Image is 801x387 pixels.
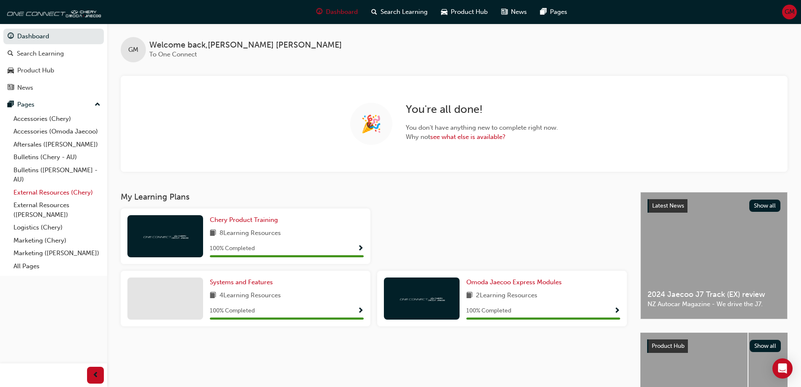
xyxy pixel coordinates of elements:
[466,278,562,286] span: Omoda Jaecoo Express Modules
[406,132,558,142] span: Why not
[441,7,447,17] span: car-icon
[210,244,255,254] span: 100 % Completed
[10,247,104,260] a: Marketing ([PERSON_NAME])
[430,133,505,141] a: see what else is available?
[371,7,377,17] span: search-icon
[142,232,188,240] img: oneconnect
[3,63,104,78] a: Product Hub
[357,306,364,316] button: Show Progress
[17,49,64,59] div: Search Learning
[10,164,104,186] a: Bulletins ([PERSON_NAME] - AU)
[10,221,104,234] a: Logistics (Chery)
[550,7,567,17] span: Pages
[10,186,104,199] a: External Resources (Chery)
[10,199,104,221] a: External Resources ([PERSON_NAME])
[10,151,104,164] a: Bulletins (Chery - AU)
[640,192,788,319] a: Latest NewsShow all2024 Jaecoo J7 Track (EX) reviewNZ Autocar Magazine - We drive the J7.
[652,342,685,350] span: Product Hub
[128,45,138,55] span: GM
[365,3,434,21] a: search-iconSearch Learning
[3,46,104,61] a: Search Learning
[785,7,795,17] span: GM
[219,291,281,301] span: 4 Learning Resources
[381,7,428,17] span: Search Learning
[540,7,547,17] span: pages-icon
[476,291,537,301] span: 2 Learning Resources
[3,27,104,97] button: DashboardSearch LearningProduct HubNews
[219,228,281,239] span: 8 Learning Resources
[210,228,216,239] span: book-icon
[357,307,364,315] span: Show Progress
[309,3,365,21] a: guage-iconDashboard
[10,112,104,125] a: Accessories (Chery)
[10,234,104,247] a: Marketing (Chery)
[8,67,14,75] span: car-icon
[10,138,104,151] a: Aftersales ([PERSON_NAME])
[466,278,565,287] a: Omoda Jaecoo Express Modules
[149,51,197,58] span: To One Connect
[10,260,104,273] a: All Pages
[782,5,797,19] button: GM
[121,192,627,202] h3: My Learning Plans
[399,294,445,302] img: oneconnect
[3,97,104,112] button: Pages
[8,101,14,109] span: pages-icon
[361,119,382,129] span: 🎉
[466,306,511,316] span: 100 % Completed
[210,291,216,301] span: book-icon
[652,202,684,209] span: Latest News
[466,291,473,301] span: book-icon
[8,50,13,58] span: search-icon
[451,7,488,17] span: Product Hub
[149,40,342,50] span: Welcome back , [PERSON_NAME] [PERSON_NAME]
[3,80,104,96] a: News
[210,215,281,225] a: Chery Product Training
[501,7,508,17] span: news-icon
[614,306,620,316] button: Show Progress
[648,199,780,213] a: Latest NewsShow all
[494,3,534,21] a: news-iconNews
[614,307,620,315] span: Show Progress
[648,299,780,309] span: NZ Autocar Magazine - We drive the J7.
[357,245,364,253] span: Show Progress
[357,243,364,254] button: Show Progress
[648,290,780,299] span: 2024 Jaecoo J7 Track (EX) review
[316,7,323,17] span: guage-icon
[17,83,33,93] div: News
[17,66,54,75] div: Product Hub
[210,216,278,224] span: Chery Product Training
[8,84,14,92] span: news-icon
[406,103,558,116] h2: You ' re all done!
[4,3,101,20] img: oneconnect
[750,340,781,352] button: Show all
[17,100,34,109] div: Pages
[406,123,558,133] span: You don ' t have anything new to complete right now.
[210,278,276,287] a: Systems and Features
[749,200,781,212] button: Show all
[10,125,104,138] a: Accessories (Omoda Jaecoo)
[434,3,494,21] a: car-iconProduct Hub
[534,3,574,21] a: pages-iconPages
[93,370,99,381] span: prev-icon
[647,339,781,353] a: Product HubShow all
[326,7,358,17] span: Dashboard
[210,306,255,316] span: 100 % Completed
[95,99,100,110] span: up-icon
[210,278,273,286] span: Systems and Features
[511,7,527,17] span: News
[3,29,104,44] a: Dashboard
[772,358,793,379] div: Open Intercom Messenger
[8,33,14,40] span: guage-icon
